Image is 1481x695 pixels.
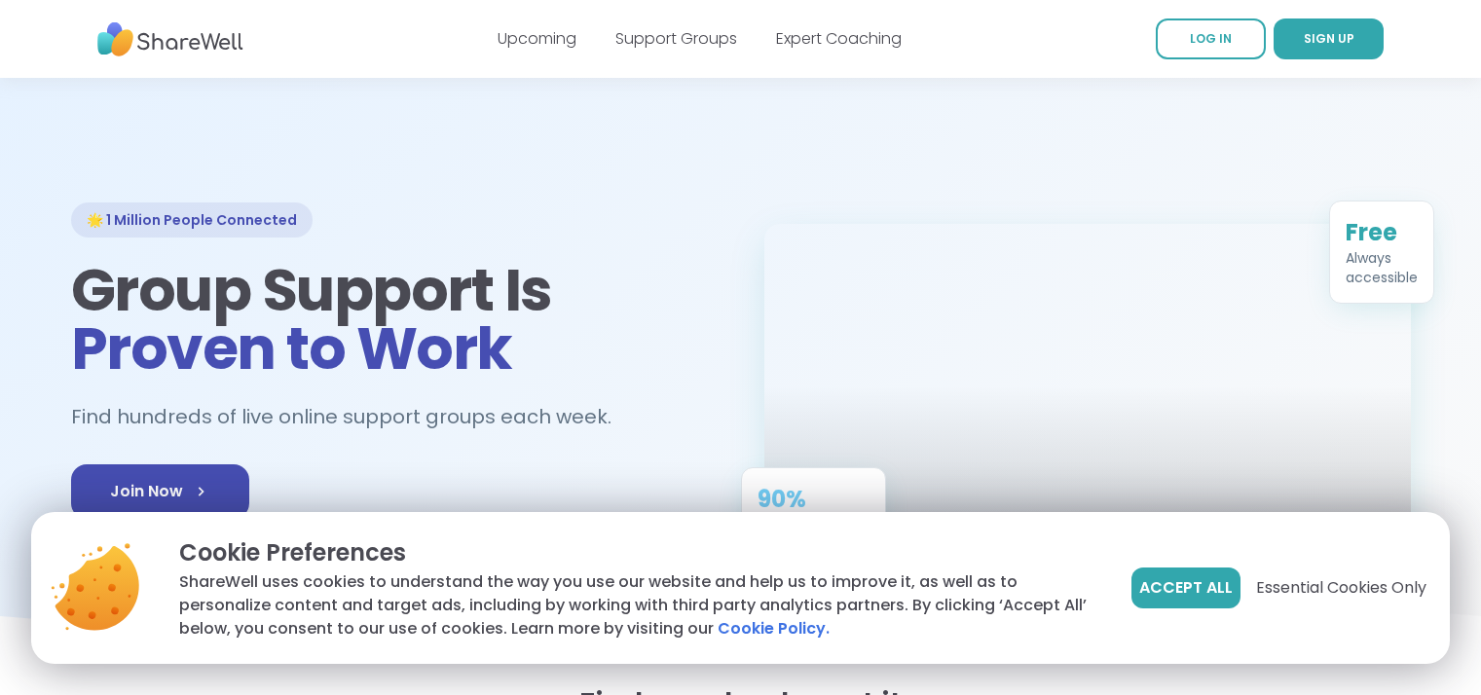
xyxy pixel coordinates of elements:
[1139,576,1233,600] span: Accept All
[71,464,249,519] a: Join Now
[179,535,1100,570] p: Cookie Preferences
[71,401,632,433] h2: Find hundreds of live online support groups each week.
[615,27,737,50] a: Support Groups
[1190,30,1232,47] span: LOG IN
[1156,18,1266,59] a: LOG IN
[758,484,870,515] div: 90%
[110,480,210,503] span: Join Now
[179,570,1100,640] p: ShareWell uses cookies to understand the way you use our website and help us to improve it, as we...
[1346,248,1418,287] div: Always accessible
[71,261,718,378] h1: Group Support Is
[97,13,243,66] img: ShareWell Nav Logo
[71,202,313,238] div: 🌟 1 Million People Connected
[776,27,902,50] a: Expert Coaching
[1256,576,1426,600] span: Essential Cookies Only
[718,617,830,640] a: Cookie Policy.
[1346,217,1418,248] div: Free
[1274,18,1384,59] a: SIGN UP
[1304,30,1354,47] span: SIGN UP
[498,27,576,50] a: Upcoming
[1131,567,1240,608] button: Accept All
[71,308,512,389] span: Proven to Work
